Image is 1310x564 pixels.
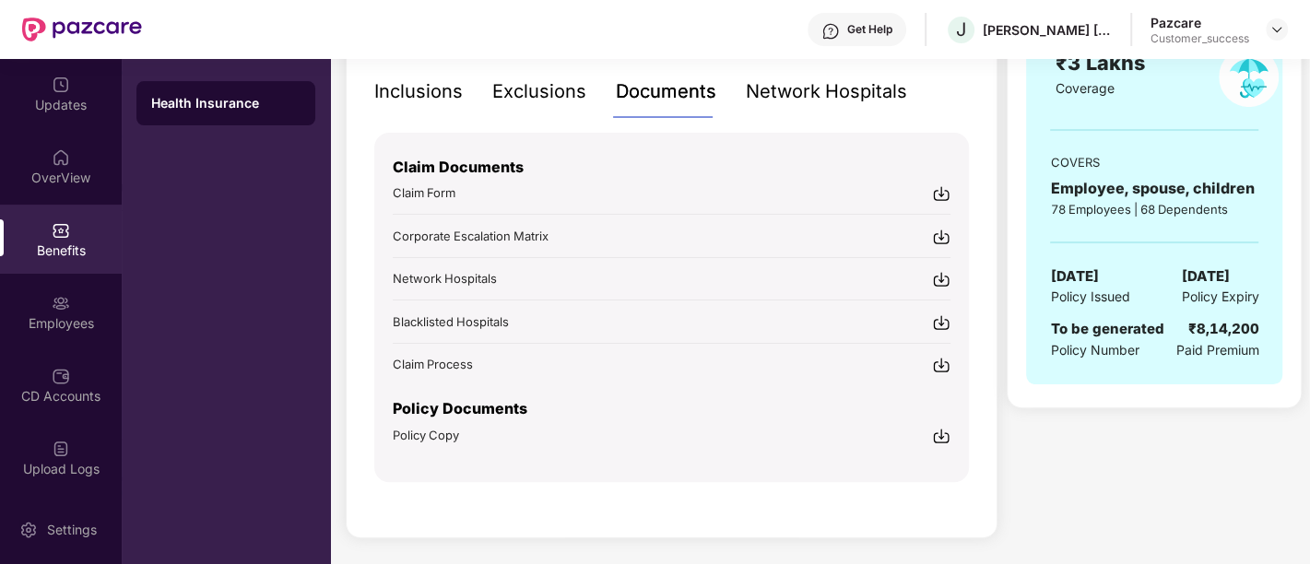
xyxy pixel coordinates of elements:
span: Policy Number [1050,342,1139,358]
img: svg+xml;base64,PHN2ZyBpZD0iRHJvcGRvd24tMzJ4MzIiIHhtbG5zPSJodHRwOi8vd3d3LnczLm9yZy8yMDAwL3N2ZyIgd2... [1269,22,1284,37]
div: Customer_success [1151,31,1249,46]
div: 78 Employees | 68 Dependents [1050,200,1258,218]
span: Policy Copy [393,428,459,442]
span: To be generated [1050,320,1163,337]
img: svg+xml;base64,PHN2ZyBpZD0iQ0RfQWNjb3VudHMiIGRhdGEtbmFtZT0iQ0QgQWNjb3VudHMiIHhtbG5zPSJodHRwOi8vd3... [52,367,70,385]
span: [DATE] [1050,265,1098,288]
div: Network Hospitals [746,77,907,106]
span: Policy Issued [1050,287,1129,307]
img: svg+xml;base64,PHN2ZyBpZD0iRG93bmxvYWQtMjR4MjQiIHhtbG5zPSJodHRwOi8vd3d3LnczLm9yZy8yMDAwL3N2ZyIgd2... [932,427,950,445]
span: J [956,18,966,41]
div: Settings [41,521,102,539]
img: svg+xml;base64,PHN2ZyBpZD0iSG9tZSIgeG1sbnM9Imh0dHA6Ly93d3cudzMub3JnLzIwMDAvc3ZnIiB3aWR0aD0iMjAiIG... [52,148,70,167]
img: svg+xml;base64,PHN2ZyBpZD0iRW1wbG95ZWVzIiB4bWxucz0iaHR0cDovL3d3dy53My5vcmcvMjAwMC9zdmciIHdpZHRoPS... [52,294,70,312]
div: Get Help [847,22,892,37]
img: svg+xml;base64,PHN2ZyBpZD0iRG93bmxvYWQtMjR4MjQiIHhtbG5zPSJodHRwOi8vd3d3LnczLm9yZy8yMDAwL3N2ZyIgd2... [932,228,950,246]
span: Network Hospitals [393,271,497,286]
img: svg+xml;base64,PHN2ZyBpZD0iVXBsb2FkX0xvZ3MiIGRhdGEtbmFtZT0iVXBsb2FkIExvZ3MiIHhtbG5zPSJodHRwOi8vd3... [52,440,70,458]
span: Coverage [1056,80,1115,96]
img: svg+xml;base64,PHN2ZyBpZD0iU2V0dGluZy0yMHgyMCIgeG1sbnM9Imh0dHA6Ly93d3cudzMub3JnLzIwMDAvc3ZnIiB3aW... [19,521,38,539]
img: policyIcon [1219,47,1279,107]
p: Claim Documents [393,156,950,179]
img: svg+xml;base64,PHN2ZyBpZD0iSGVscC0zMngzMiIgeG1sbnM9Imh0dHA6Ly93d3cudzMub3JnLzIwMDAvc3ZnIiB3aWR0aD... [821,22,840,41]
span: Claim Process [393,357,473,371]
span: Policy Expiry [1181,287,1258,307]
img: New Pazcare Logo [22,18,142,41]
img: svg+xml;base64,PHN2ZyBpZD0iRG93bmxvYWQtMjR4MjQiIHhtbG5zPSJodHRwOi8vd3d3LnczLm9yZy8yMDAwL3N2ZyIgd2... [932,356,950,374]
img: svg+xml;base64,PHN2ZyBpZD0iVXBkYXRlZCIgeG1sbnM9Imh0dHA6Ly93d3cudzMub3JnLzIwMDAvc3ZnIiB3aWR0aD0iMj... [52,76,70,94]
span: ₹3 Lakhs [1056,51,1151,75]
div: Inclusions [374,77,463,106]
div: Employee, spouse, children [1050,177,1258,200]
div: Exclusions [492,77,586,106]
span: Corporate Escalation Matrix [393,229,549,243]
div: COVERS [1050,153,1258,171]
p: Policy Documents [393,397,950,420]
span: Covers [374,36,454,63]
img: svg+xml;base64,PHN2ZyBpZD0iRG93bmxvYWQtMjR4MjQiIHhtbG5zPSJodHRwOi8vd3d3LnczLm9yZy8yMDAwL3N2ZyIgd2... [932,270,950,288]
div: Pazcare [1151,14,1249,31]
img: svg+xml;base64,PHN2ZyBpZD0iRG93bmxvYWQtMjR4MjQiIHhtbG5zPSJodHRwOi8vd3d3LnczLm9yZy8yMDAwL3N2ZyIgd2... [932,313,950,332]
div: Documents [616,77,716,106]
img: svg+xml;base64,PHN2ZyBpZD0iRG93bmxvYWQtMjR4MjQiIHhtbG5zPSJodHRwOi8vd3d3LnczLm9yZy8yMDAwL3N2ZyIgd2... [932,184,950,203]
span: Paid Premium [1175,340,1258,360]
span: [DATE] [1181,265,1229,288]
span: Blacklisted Hospitals [393,314,509,329]
img: svg+xml;base64,PHN2ZyBpZD0iQmVuZWZpdHMiIHhtbG5zPSJodHRwOi8vd3d3LnczLm9yZy8yMDAwL3N2ZyIgd2lkdGg9Ij... [52,221,70,240]
div: Health Insurance [151,94,301,112]
span: Claim Form [393,185,455,200]
div: [PERSON_NAME] [PERSON_NAME] [983,21,1112,39]
div: ₹8,14,200 [1187,318,1258,340]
